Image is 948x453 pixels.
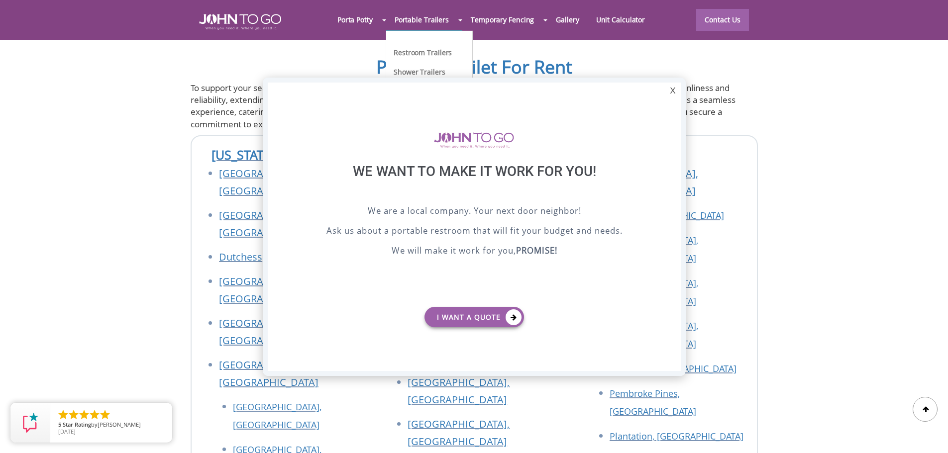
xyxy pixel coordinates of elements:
li:  [99,409,111,421]
p: We will make it work for you, [293,244,656,259]
li:  [57,409,69,421]
li:  [68,409,80,421]
p: We are a local company. Your next door neighbor! [293,204,656,219]
span: [PERSON_NAME] [98,421,141,428]
img: Review Rating [20,413,40,433]
p: Ask us about a portable restroom that will fit your budget and needs. [293,224,656,239]
div: X [665,83,680,99]
li:  [78,409,90,421]
img: logo of viptogo [434,132,514,148]
span: 5 [58,421,61,428]
div: We want to make it work for you! [293,163,656,204]
span: Star Rating [63,421,91,428]
span: by [58,422,164,429]
span: [DATE] [58,428,76,435]
b: PROMISE! [516,245,557,256]
li:  [89,409,101,421]
a: I want a Quote [424,307,524,327]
